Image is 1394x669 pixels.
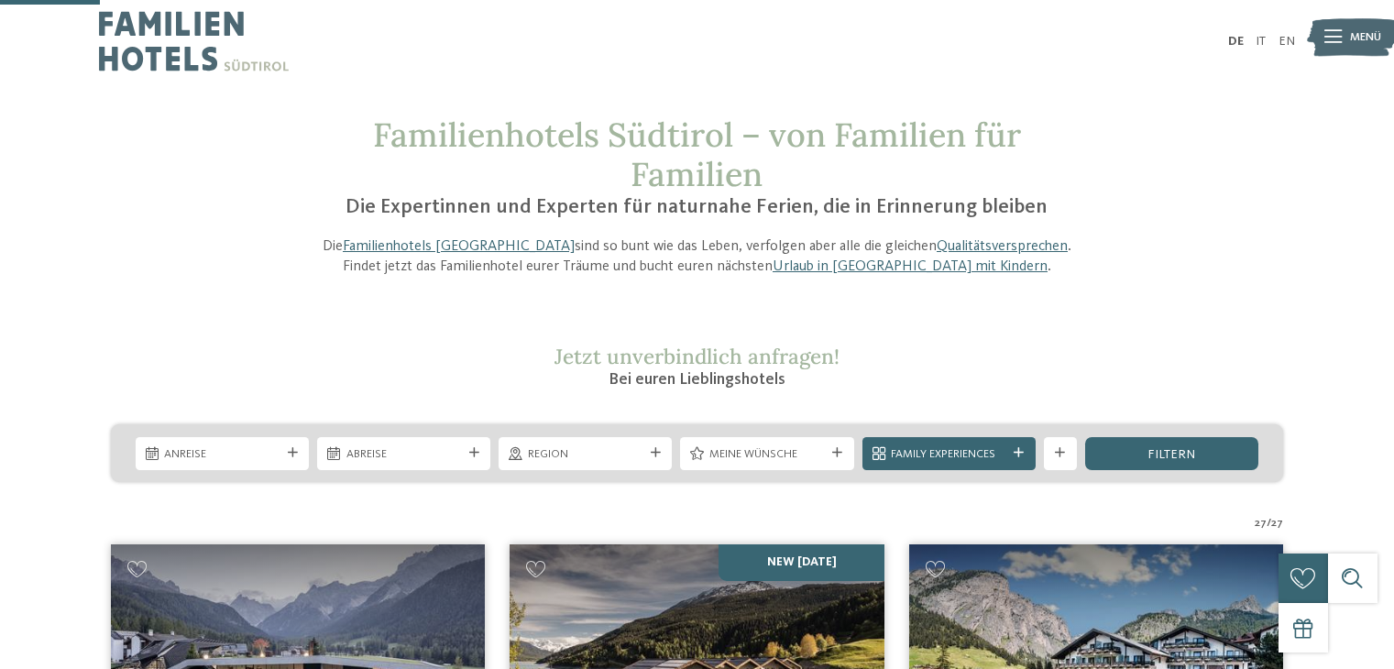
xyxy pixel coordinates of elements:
[305,236,1090,278] p: Die sind so bunt wie das Leben, verfolgen aber alle die gleichen . Findet jetzt das Familienhotel...
[528,446,643,463] span: Region
[1255,515,1267,532] span: 27
[1271,515,1283,532] span: 27
[346,197,1048,217] span: Die Expertinnen und Experten für naturnahe Ferien, die in Erinnerung bleiben
[164,446,280,463] span: Anreise
[609,371,785,388] span: Bei euren Lieblingshotels
[1147,448,1195,461] span: filtern
[1228,35,1244,48] a: DE
[773,259,1048,274] a: Urlaub in [GEOGRAPHIC_DATA] mit Kindern
[554,343,840,369] span: Jetzt unverbindlich anfragen!
[373,114,1021,195] span: Familienhotels Südtirol – von Familien für Familien
[343,239,575,254] a: Familienhotels [GEOGRAPHIC_DATA]
[1350,29,1381,46] span: Menü
[937,239,1068,254] a: Qualitätsversprechen
[1279,35,1295,48] a: EN
[1267,515,1271,532] span: /
[891,446,1006,463] span: Family Experiences
[346,446,462,463] span: Abreise
[709,446,825,463] span: Meine Wünsche
[1256,35,1266,48] a: IT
